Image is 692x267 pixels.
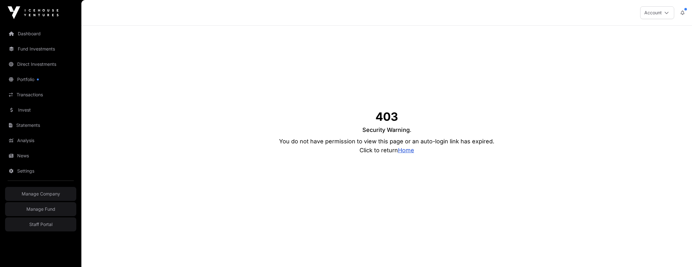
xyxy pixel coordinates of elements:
a: Portfolio [5,72,76,86]
a: Settings [5,164,76,178]
img: Icehouse Ventures Logo [8,6,58,19]
a: Dashboard [5,27,76,41]
iframe: Chat Widget [660,236,692,267]
p: You do not have permission to view this page or an auto-login link has expired. [279,137,494,146]
span: Security Warning [362,127,410,133]
a: Home [398,147,414,154]
p: . [362,126,411,134]
a: Transactions [5,88,76,102]
p: Click to return [360,146,414,155]
a: Analysis [5,133,76,147]
a: Invest [5,103,76,117]
a: News [5,149,76,163]
a: Manage Company [5,187,76,201]
a: Staff Portal [5,217,76,231]
h1: 403 [375,110,398,123]
a: Manage Fund [5,202,76,216]
button: Account [640,6,674,19]
a: Statements [5,118,76,132]
a: Fund Investments [5,42,76,56]
a: Direct Investments [5,57,76,71]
